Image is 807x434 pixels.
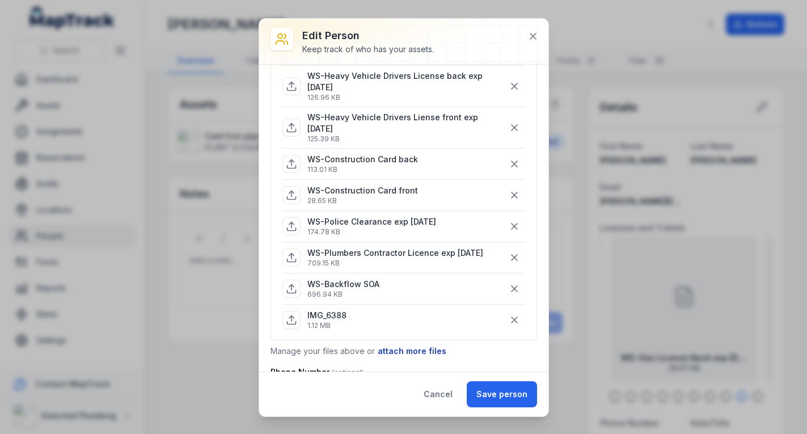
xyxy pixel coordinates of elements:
[414,381,462,407] button: Cancel
[377,345,447,357] button: attach more files
[307,196,418,205] p: 28.65 KB
[307,134,504,144] p: 125.39 KB
[307,290,379,299] p: 696.94 KB
[307,70,504,93] p: WS-Heavy Vehicle Drivers License back exp [DATE]
[467,381,537,407] button: Save person
[307,216,436,227] p: WS-Police Clearance exp [DATE]
[307,154,418,165] p: WS-Construction Card back
[307,112,504,134] p: WS-Heavy Vehicle Drivers Liense front exp [DATE]
[302,44,434,55] div: Keep track of who has your assets.
[271,366,364,378] label: Phone Number
[307,279,379,290] p: WS-Backflow SOA
[307,93,504,102] p: 126.96 KB
[307,227,436,237] p: 174.78 KB
[307,165,418,174] p: 113.01 KB
[302,28,434,44] h3: Edit person
[307,321,347,330] p: 1.12 MB
[307,259,483,268] p: 709.15 KB
[271,345,537,357] p: Manage your files above or
[307,185,418,196] p: WS-Construction Card front
[307,310,347,321] p: IMG_6388
[307,247,483,259] p: WS-Plumbers Contractor Licence exp [DATE]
